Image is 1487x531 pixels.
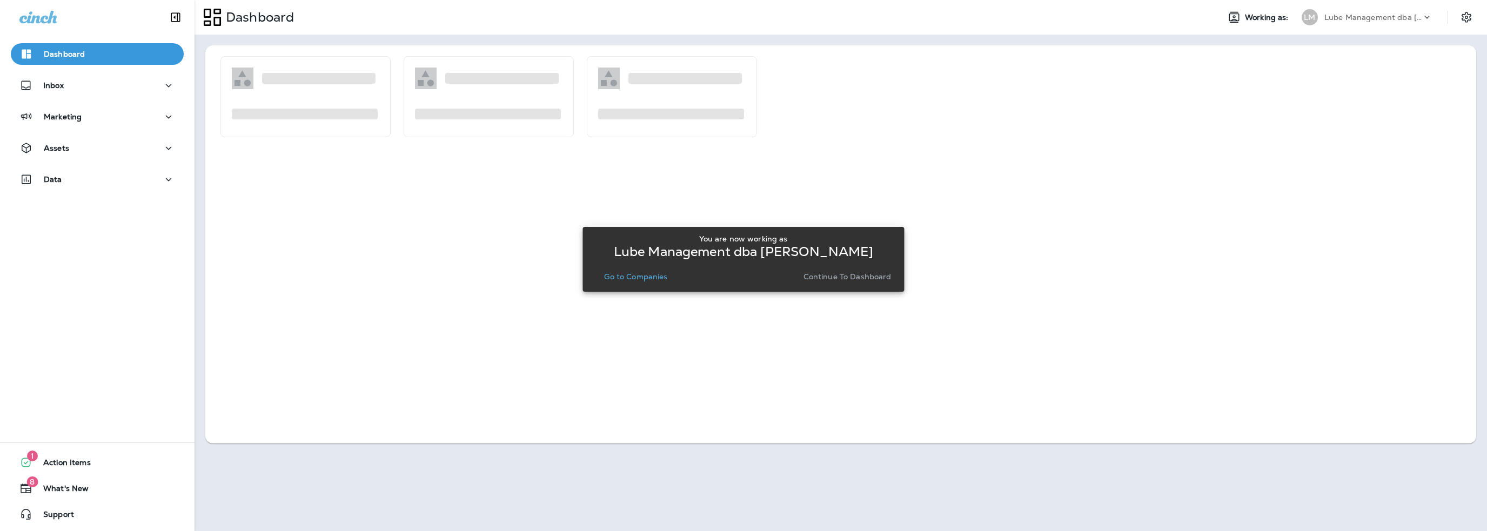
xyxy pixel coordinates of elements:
p: Lube Management dba [PERSON_NAME] [614,247,874,256]
p: Assets [44,144,69,152]
button: Marketing [11,106,184,127]
p: Lube Management dba [PERSON_NAME] [1324,13,1422,22]
span: What's New [32,484,89,497]
span: Support [32,510,74,523]
p: Dashboard [222,9,294,25]
p: Continue to Dashboard [803,272,892,281]
button: Support [11,503,184,525]
p: Go to Companies [604,272,667,281]
span: 1 [27,451,38,461]
button: 8What's New [11,478,184,499]
button: Inbox [11,75,184,96]
button: Continue to Dashboard [799,269,896,284]
button: Go to Companies [600,269,672,284]
p: Marketing [44,112,82,121]
span: Action Items [32,458,91,471]
span: Working as: [1245,13,1291,22]
div: LM [1302,9,1318,25]
button: Collapse Sidebar [160,6,191,28]
button: Assets [11,137,184,159]
p: Inbox [43,81,64,90]
button: Dashboard [11,43,184,65]
p: You are now working as [699,234,787,243]
button: 1Action Items [11,452,184,473]
p: Data [44,175,62,184]
p: Dashboard [44,50,85,58]
button: Settings [1457,8,1476,27]
span: 8 [26,476,38,487]
button: Data [11,169,184,190]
